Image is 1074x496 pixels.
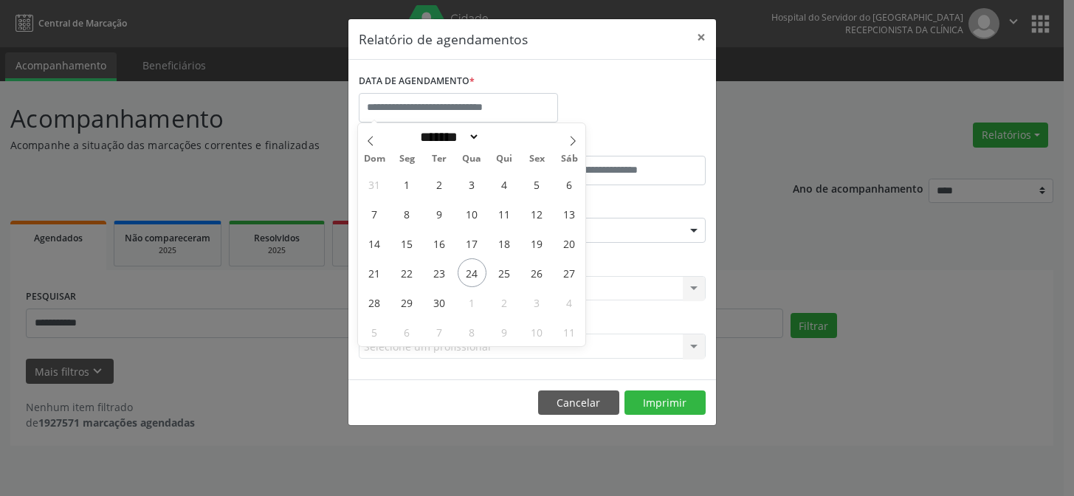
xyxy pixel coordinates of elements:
[415,129,480,145] select: Month
[393,229,421,258] span: Setembro 15, 2025
[458,170,486,199] span: Setembro 3, 2025
[553,154,585,164] span: Sáb
[520,154,553,164] span: Sex
[359,30,528,49] h5: Relatório de agendamentos
[554,229,583,258] span: Setembro 20, 2025
[390,154,423,164] span: Seg
[522,317,551,346] span: Outubro 10, 2025
[538,390,619,416] button: Cancelar
[360,288,389,317] span: Setembro 28, 2025
[522,229,551,258] span: Setembro 19, 2025
[458,258,486,287] span: Setembro 24, 2025
[358,154,390,164] span: Dom
[458,229,486,258] span: Setembro 17, 2025
[455,154,488,164] span: Qua
[425,288,454,317] span: Setembro 30, 2025
[554,199,583,228] span: Setembro 13, 2025
[423,154,455,164] span: Ter
[554,288,583,317] span: Outubro 4, 2025
[490,288,519,317] span: Outubro 2, 2025
[393,170,421,199] span: Setembro 1, 2025
[522,258,551,287] span: Setembro 26, 2025
[360,317,389,346] span: Outubro 5, 2025
[458,199,486,228] span: Setembro 10, 2025
[536,133,706,156] label: ATÉ
[425,229,454,258] span: Setembro 16, 2025
[360,170,389,199] span: Agosto 31, 2025
[425,170,454,199] span: Setembro 2, 2025
[490,170,519,199] span: Setembro 4, 2025
[522,288,551,317] span: Outubro 3, 2025
[554,170,583,199] span: Setembro 6, 2025
[393,317,421,346] span: Outubro 6, 2025
[490,199,519,228] span: Setembro 11, 2025
[554,258,583,287] span: Setembro 27, 2025
[522,170,551,199] span: Setembro 5, 2025
[554,317,583,346] span: Outubro 11, 2025
[425,258,454,287] span: Setembro 23, 2025
[490,229,519,258] span: Setembro 18, 2025
[360,229,389,258] span: Setembro 14, 2025
[359,70,475,93] label: DATA DE AGENDAMENTO
[686,19,716,55] button: Close
[488,154,520,164] span: Qui
[490,258,519,287] span: Setembro 25, 2025
[360,199,389,228] span: Setembro 7, 2025
[522,199,551,228] span: Setembro 12, 2025
[425,199,454,228] span: Setembro 9, 2025
[425,317,454,346] span: Outubro 7, 2025
[480,129,529,145] input: Year
[624,390,706,416] button: Imprimir
[393,258,421,287] span: Setembro 22, 2025
[490,317,519,346] span: Outubro 9, 2025
[458,288,486,317] span: Outubro 1, 2025
[393,199,421,228] span: Setembro 8, 2025
[360,258,389,287] span: Setembro 21, 2025
[393,288,421,317] span: Setembro 29, 2025
[458,317,486,346] span: Outubro 8, 2025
